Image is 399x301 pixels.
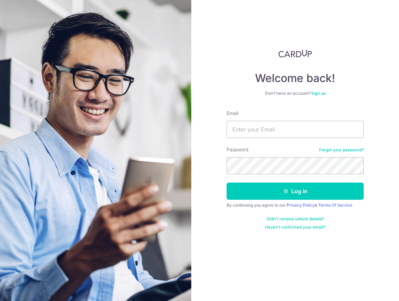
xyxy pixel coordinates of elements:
[278,49,312,58] img: CardUp Logo
[265,224,325,230] a: Haven't confirmed your email?
[227,146,249,153] label: Password
[227,91,364,96] div: Don’t have an account?
[319,147,364,153] a: Forgot your password?
[227,110,238,117] label: Email
[287,202,315,208] a: Privacy Policy
[227,183,364,200] button: Log in
[311,91,326,96] a: Sign up
[267,216,324,222] a: Didn't receive unlock details?
[227,202,364,208] div: By continuing you agree to our &
[227,121,364,138] input: Enter your Email
[227,71,364,85] h4: Welcome back!
[318,202,352,208] a: Terms Of Service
